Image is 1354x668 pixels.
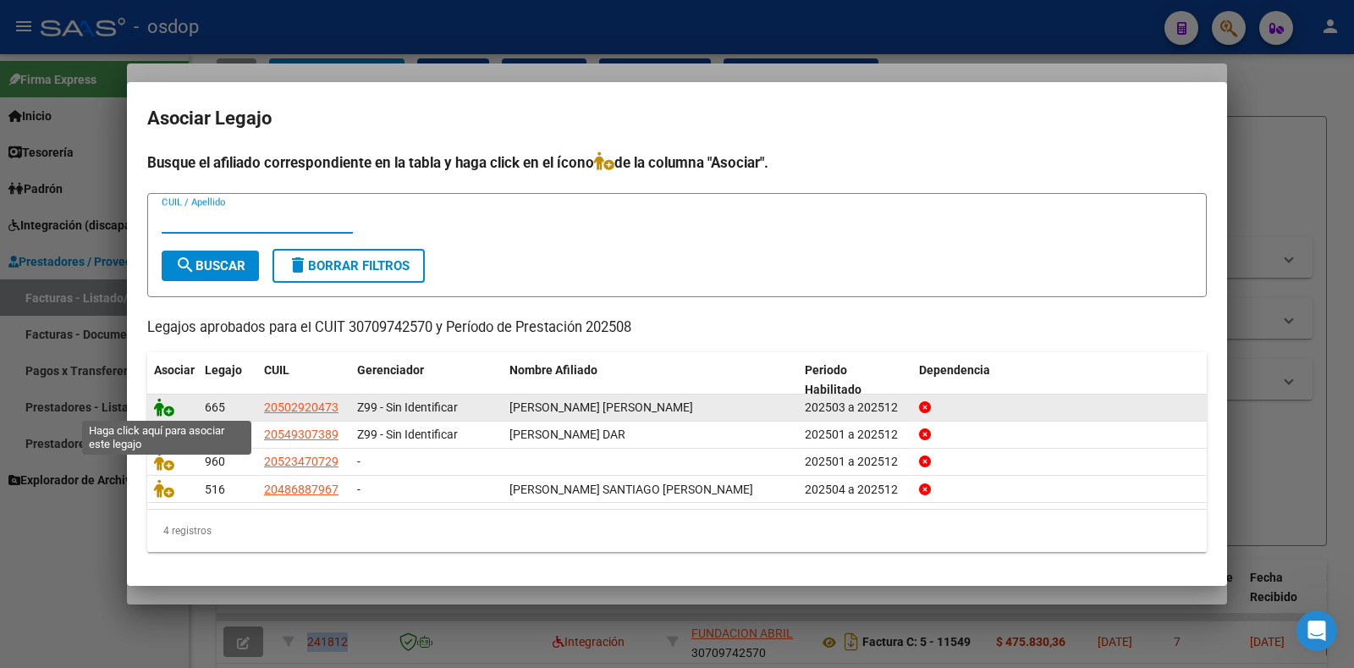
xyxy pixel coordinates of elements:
span: Legajo [205,363,242,377]
div: 202501 a 202512 [805,425,905,444]
mat-icon: delete [288,255,308,275]
span: SANTANDER MORALES NEHEMIAS DAR [509,428,625,441]
button: Buscar [162,251,259,281]
span: 20549307389 [264,428,338,441]
span: Buscar [175,258,245,273]
span: - [357,455,361,468]
datatable-header-cell: Legajo [198,352,257,408]
datatable-header-cell: Gerenciador [350,352,503,408]
datatable-header-cell: Nombre Afiliado [503,352,798,408]
span: 665 [205,400,225,414]
p: Legajos aprobados para el CUIT 30709742570 y Período de Prestación 202508 [147,317,1207,339]
span: 960 [205,455,225,468]
span: Asociar [154,363,195,377]
h4: Busque el afiliado correspondiente en la tabla y haga click en el ícono de la columna "Asociar". [147,152,1207,174]
span: CUIL [264,363,289,377]
iframe: Intercom live chat [1296,610,1337,651]
span: Gerenciador [357,363,424,377]
datatable-header-cell: Dependencia [912,352,1208,408]
datatable-header-cell: Asociar [147,352,198,408]
span: 516 [205,483,225,496]
span: 20523470729 [264,455,338,468]
div: 202501 a 202512 [805,452,905,472]
datatable-header-cell: Periodo Habilitado [798,352,912,408]
span: - [357,483,361,496]
button: Borrar Filtros [272,249,425,283]
div: 202503 a 202512 [805,398,905,417]
span: AGUILAR SAPINI JOSE FABRIZIO [509,400,693,414]
span: Nombre Afiliado [509,363,597,377]
span: Z99 - Sin Identificar [357,428,458,441]
span: Borrar Filtros [288,258,410,273]
span: Z99 - Sin Identificar [357,400,458,414]
div: 202504 a 202512 [805,480,905,500]
span: Periodo Habilitado [805,363,861,396]
span: 20486887967 [264,483,338,496]
h2: Asociar Legajo [147,102,1207,135]
div: 4 registros [147,510,1207,552]
span: Dependencia [919,363,990,377]
span: 1445 [205,428,232,441]
span: OLIVA MORENO SANTIAGO BENJAMIN [509,483,753,496]
span: 20502920473 [264,400,338,414]
mat-icon: search [175,255,195,275]
datatable-header-cell: CUIL [257,352,350,408]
